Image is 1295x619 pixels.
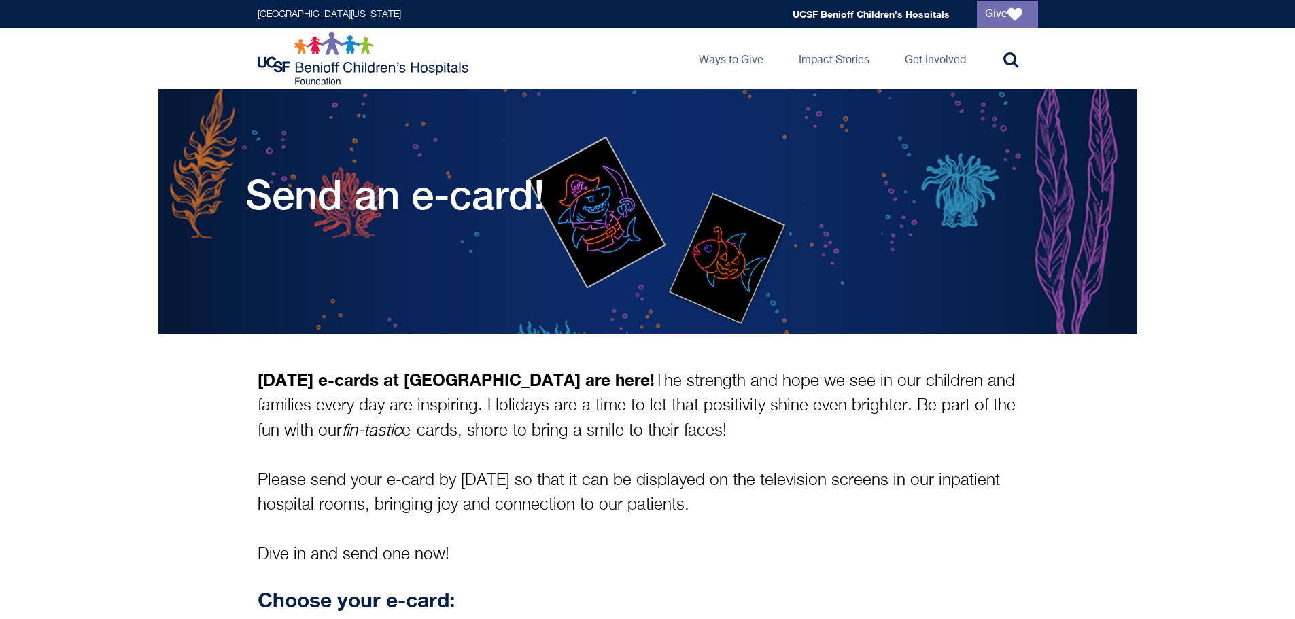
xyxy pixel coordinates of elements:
[793,8,950,20] a: UCSF Benioff Children's Hospitals
[788,28,880,89] a: Impact Stories
[258,370,655,389] strong: [DATE] e-cards at [GEOGRAPHIC_DATA] are here!
[258,31,472,86] img: Logo for UCSF Benioff Children's Hospitals Foundation
[258,10,401,19] a: [GEOGRAPHIC_DATA][US_STATE]
[258,368,1038,567] p: The strength and hope we see in our children and families every day are inspiring. Holidays are a...
[977,1,1038,28] a: Give
[894,28,977,89] a: Get Involved
[245,171,545,218] h1: Send an e-card!
[688,28,774,89] a: Ways to Give
[342,423,402,439] i: fin-tastic
[258,588,455,612] strong: Choose your e-card:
